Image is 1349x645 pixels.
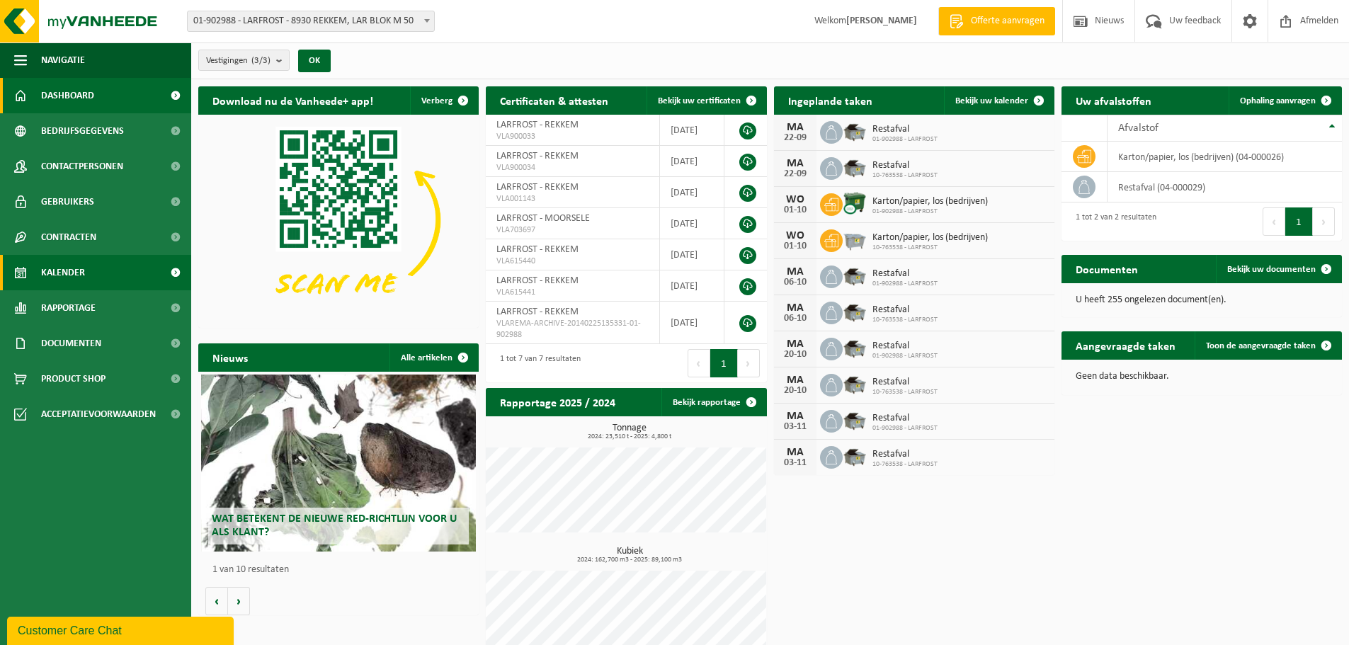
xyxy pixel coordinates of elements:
[188,11,434,31] span: 01-902988 - LARFROST - 8930 REKKEM, LAR BLOK M 50
[496,131,649,142] span: VLA900033
[41,113,124,149] span: Bedrijfsgegevens
[660,115,724,146] td: [DATE]
[872,304,938,316] span: Restafval
[846,16,917,26] strong: [PERSON_NAME]
[781,169,809,179] div: 22-09
[781,205,809,215] div: 01-10
[41,326,101,361] span: Documenten
[843,155,867,179] img: WB-5000-GAL-GY-01
[781,314,809,324] div: 06-10
[496,193,649,205] span: VLA001143
[872,171,938,180] span: 10-763538 - LARFROST
[1229,86,1341,115] a: Ophaling aanvragen
[843,191,867,215] img: WB-1100-CU
[1118,122,1159,134] span: Afvalstof
[41,78,94,113] span: Dashboard
[496,120,579,130] span: LARFROST - REKKEM
[843,336,867,360] img: WB-5000-GAL-GY-01
[872,449,938,460] span: Restafval
[843,372,867,396] img: WB-5000-GAL-GY-01
[660,208,724,239] td: [DATE]
[781,338,809,350] div: MA
[781,278,809,287] div: 06-10
[872,424,938,433] span: 01-902988 - LARFROST
[967,14,1048,28] span: Offerte aanvragen
[496,318,649,341] span: VLAREMA-ARCHIVE-20140225135331-01-902988
[872,232,988,244] span: Karton/papier, los (bedrijven)
[41,290,96,326] span: Rapportage
[781,386,809,396] div: 20-10
[496,224,649,236] span: VLA703697
[1285,207,1313,236] button: 1
[251,56,271,65] count: (3/3)
[198,115,479,325] img: Download de VHEPlus App
[298,50,331,72] button: OK
[872,196,988,207] span: Karton/papier, los (bedrijven)
[660,177,724,208] td: [DATE]
[1061,331,1190,359] h2: Aangevraagde taken
[187,11,435,32] span: 01-902988 - LARFROST - 8930 REKKEM, LAR BLOK M 50
[781,194,809,205] div: WO
[41,396,156,432] span: Acceptatievoorwaarden
[493,423,766,440] h3: Tonnage
[872,377,938,388] span: Restafval
[201,375,476,552] a: Wat betekent de nieuwe RED-richtlijn voor u als klant?
[41,149,123,184] span: Contactpersonen
[781,447,809,458] div: MA
[493,433,766,440] span: 2024: 23,510 t - 2025: 4,800 t
[872,413,938,424] span: Restafval
[198,343,262,371] h2: Nieuws
[843,227,867,251] img: WB-2500-GAL-GY-01
[872,460,938,469] span: 10-763538 - LARFROST
[486,86,622,114] h2: Certificaten & attesten
[1108,142,1342,172] td: karton/papier, los (bedrijven) (04-000026)
[710,349,738,377] button: 1
[781,375,809,386] div: MA
[843,263,867,287] img: WB-5000-GAL-GY-01
[1263,207,1285,236] button: Previous
[872,388,938,396] span: 10-763538 - LARFROST
[496,244,579,255] span: LARFROST - REKKEM
[41,42,85,78] span: Navigatie
[493,556,766,564] span: 2024: 162,700 m3 - 2025: 89,100 m3
[781,133,809,143] div: 22-09
[738,349,760,377] button: Next
[493,348,581,379] div: 1 tot 7 van 7 resultaten
[198,86,387,114] h2: Download nu de Vanheede+ app!
[212,565,472,575] p: 1 van 10 resultaten
[955,96,1028,105] span: Bekijk uw kalender
[781,241,809,251] div: 01-10
[647,86,765,115] a: Bekijk uw certificaten
[410,86,477,115] button: Verberg
[1061,255,1152,282] h2: Documenten
[41,255,85,290] span: Kalender
[660,270,724,302] td: [DATE]
[1076,372,1328,382] p: Geen data beschikbaar.
[1216,255,1341,283] a: Bekijk uw documenten
[496,307,579,317] span: LARFROST - REKKEM
[843,444,867,468] img: WB-5000-GAL-GY-01
[1227,265,1316,274] span: Bekijk uw documenten
[658,96,741,105] span: Bekijk uw certificaten
[872,268,938,280] span: Restafval
[781,350,809,360] div: 20-10
[872,316,938,324] span: 10-763538 - LARFROST
[1240,96,1316,105] span: Ophaling aanvragen
[206,50,271,72] span: Vestigingen
[7,614,237,645] iframe: chat widget
[1069,206,1156,237] div: 1 tot 2 van 2 resultaten
[496,287,649,298] span: VLA615441
[781,458,809,468] div: 03-11
[1313,207,1335,236] button: Next
[496,275,579,286] span: LARFROST - REKKEM
[781,122,809,133] div: MA
[496,182,579,193] span: LARFROST - REKKEM
[1108,172,1342,202] td: restafval (04-000029)
[1076,295,1328,305] p: U heeft 255 ongelezen document(en).
[872,207,988,216] span: 01-902988 - LARFROST
[688,349,710,377] button: Previous
[781,302,809,314] div: MA
[843,408,867,432] img: WB-5000-GAL-GY-01
[496,151,579,161] span: LARFROST - REKKEM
